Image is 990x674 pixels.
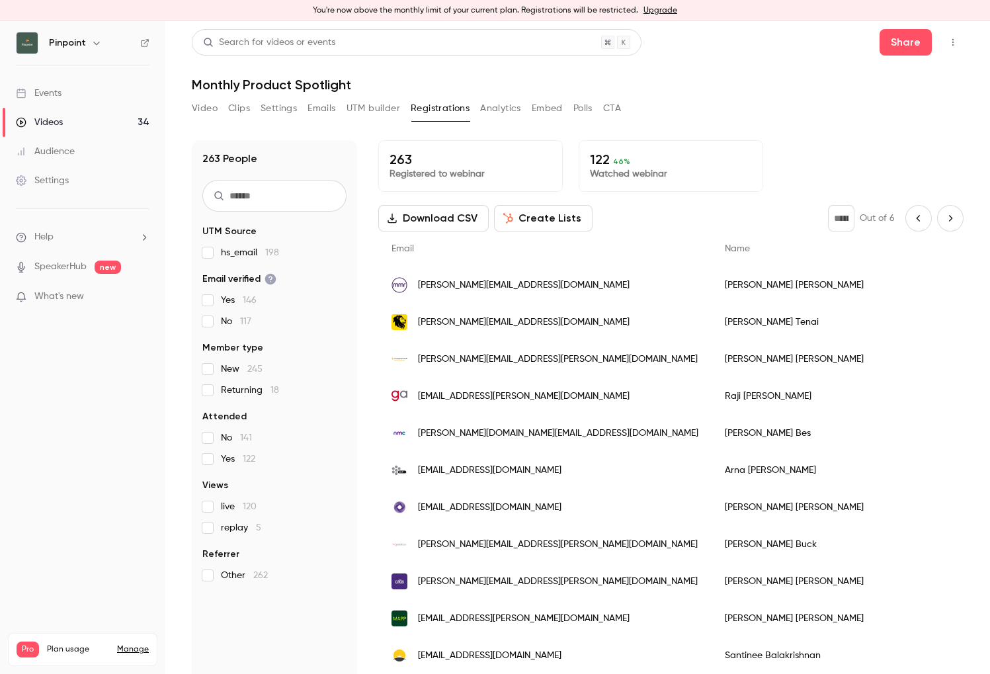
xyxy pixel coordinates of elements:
[202,479,228,492] span: Views
[49,36,86,50] h6: Pinpoint
[392,499,407,515] img: gt-ci.com
[202,273,276,286] span: Email verified
[202,341,263,355] span: Member type
[860,212,895,225] p: Out of 6
[134,291,149,303] iframe: Noticeable Trigger
[265,248,279,257] span: 198
[392,648,407,663] img: auroraer.com
[494,205,593,232] button: Create Lists
[243,296,257,305] span: 146
[16,116,63,129] div: Videos
[418,464,561,478] span: [EMAIL_ADDRESS][DOMAIN_NAME]
[712,489,968,526] div: [PERSON_NAME] [PERSON_NAME]
[712,341,968,378] div: [PERSON_NAME] [PERSON_NAME]
[937,205,964,232] button: Next page
[203,36,335,50] div: Search for videos or events
[392,536,407,552] img: accelercomm.com
[221,569,268,582] span: Other
[392,244,414,253] span: Email
[390,167,552,181] p: Registered to webinar
[532,98,563,119] button: Embed
[347,98,400,119] button: UTM builder
[202,225,257,238] span: UTM Source
[392,462,407,478] img: ccpgames.com
[16,174,69,187] div: Settings
[221,521,261,534] span: replay
[221,431,252,444] span: No
[16,230,149,244] li: help-dropdown-opener
[613,157,630,166] span: 46 %
[411,98,470,119] button: Registrations
[418,316,630,329] span: [PERSON_NAME][EMAIL_ADDRESS][DOMAIN_NAME]
[221,246,279,259] span: hs_email
[202,548,239,561] span: Referrer
[16,145,75,158] div: Audience
[34,230,54,244] span: Help
[712,267,968,304] div: [PERSON_NAME] [PERSON_NAME]
[712,415,968,452] div: [PERSON_NAME] Bes
[418,278,630,292] span: [PERSON_NAME][EMAIL_ADDRESS][DOMAIN_NAME]
[221,294,257,307] span: Yes
[905,205,932,232] button: Previous page
[308,98,335,119] button: Emails
[418,612,630,626] span: [EMAIL_ADDRESS][PERSON_NAME][DOMAIN_NAME]
[202,225,347,582] section: facet-groups
[47,644,109,655] span: Plan usage
[247,364,263,374] span: 245
[392,425,407,441] img: nmc-uk.org
[17,642,39,657] span: Pro
[392,388,407,404] img: greateranglia.co.uk
[221,452,255,466] span: Yes
[418,501,561,515] span: [EMAIL_ADDRESS][DOMAIN_NAME]
[418,390,630,403] span: [EMAIL_ADDRESS][PERSON_NAME][DOMAIN_NAME]
[390,151,552,167] p: 263
[240,317,251,326] span: 117
[378,205,489,232] button: Download CSV
[243,502,257,511] span: 120
[392,611,407,626] img: wearemapp.com
[256,523,261,532] span: 5
[192,98,218,119] button: Video
[712,637,968,674] div: Santinee Balakrishnan
[418,353,698,366] span: [PERSON_NAME][EMAIL_ADDRESS][PERSON_NAME][DOMAIN_NAME]
[418,538,698,552] span: [PERSON_NAME][EMAIL_ADDRESS][PERSON_NAME][DOMAIN_NAME]
[712,526,968,563] div: [PERSON_NAME] Buck
[192,77,964,93] h1: Monthly Product Spotlight
[712,452,968,489] div: Arna [PERSON_NAME]
[392,573,407,589] img: cifas.org.uk
[17,32,38,54] img: Pinpoint
[240,433,252,442] span: 141
[590,167,752,181] p: Watched webinar
[117,644,149,655] a: Manage
[202,151,257,167] h1: 263 People
[221,362,263,376] span: New
[34,290,84,304] span: What's new
[712,600,968,637] div: [PERSON_NAME] [PERSON_NAME]
[253,571,268,580] span: 262
[880,29,932,56] button: Share
[573,98,593,119] button: Polls
[221,384,279,397] span: Returning
[202,410,247,423] span: Attended
[221,500,257,513] span: live
[392,277,407,293] img: mmr-research.com
[16,87,62,100] div: Events
[270,386,279,395] span: 18
[590,151,752,167] p: 122
[712,304,968,341] div: [PERSON_NAME] Tenai
[643,5,677,16] a: Upgrade
[712,378,968,415] div: Raji [PERSON_NAME]
[221,315,251,328] span: No
[392,351,407,367] img: shma.co.uk
[418,427,698,441] span: [PERSON_NAME][DOMAIN_NAME][EMAIL_ADDRESS][DOMAIN_NAME]
[418,575,698,589] span: [PERSON_NAME][EMAIL_ADDRESS][PERSON_NAME][DOMAIN_NAME]
[392,314,407,330] img: sunking.com
[95,261,121,274] span: new
[603,98,621,119] button: CTA
[243,454,255,464] span: 122
[712,563,968,600] div: [PERSON_NAME] [PERSON_NAME]
[725,244,750,253] span: Name
[480,98,521,119] button: Analytics
[228,98,250,119] button: Clips
[34,260,87,274] a: SpeakerHub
